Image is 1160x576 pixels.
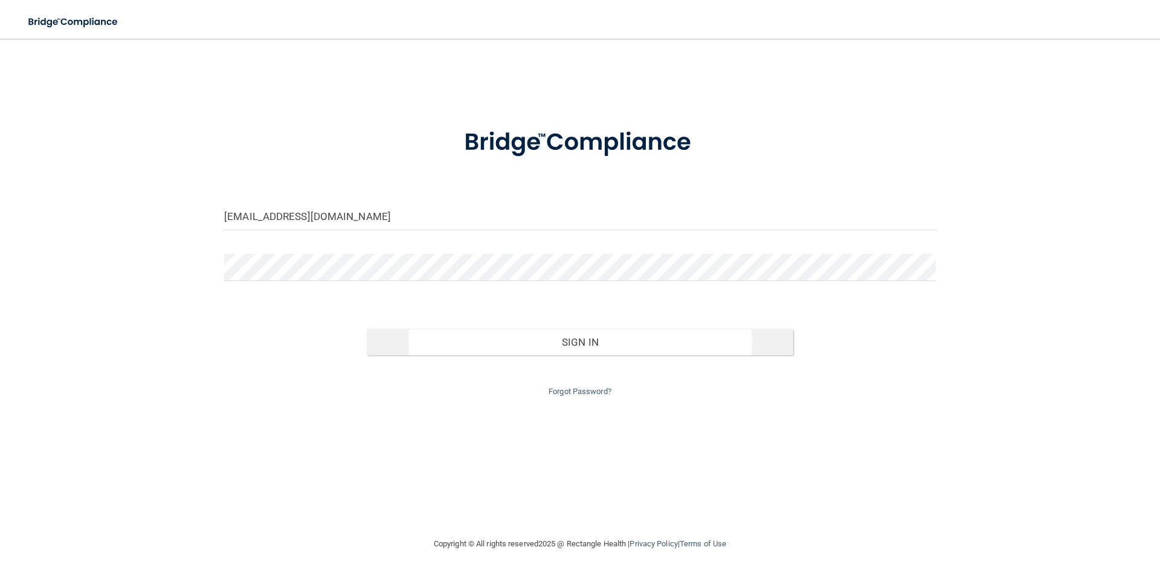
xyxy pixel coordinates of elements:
a: Privacy Policy [630,539,677,548]
input: Email [224,203,936,230]
div: Copyright © All rights reserved 2025 @ Rectangle Health | | [359,525,801,563]
a: Forgot Password? [549,387,611,396]
img: bridge_compliance_login_screen.278c3ca4.svg [439,111,721,174]
button: Sign In [367,329,794,355]
a: Terms of Use [680,539,726,548]
img: bridge_compliance_login_screen.278c3ca4.svg [18,10,129,34]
